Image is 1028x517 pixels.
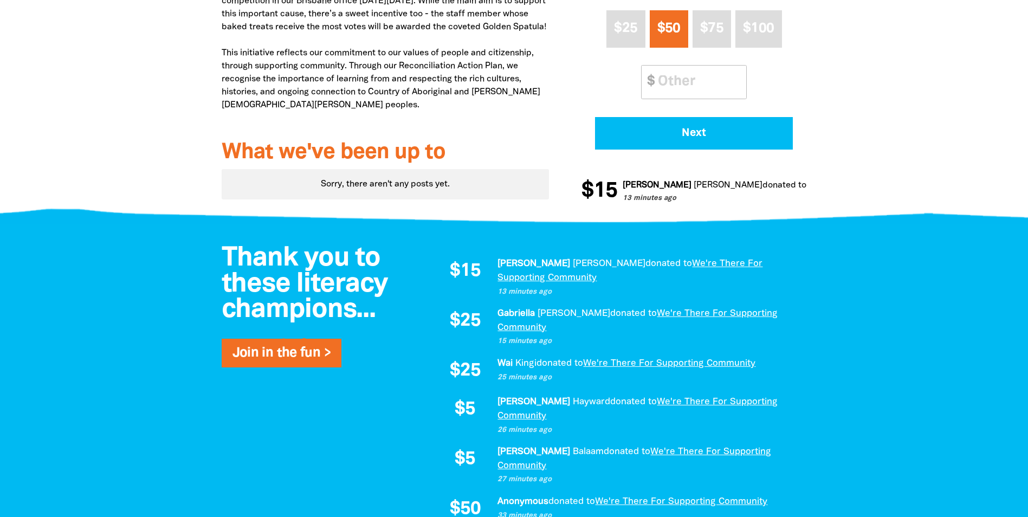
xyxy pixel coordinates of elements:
em: [PERSON_NAME] [497,448,570,456]
em: Wai [497,359,513,367]
em: [PERSON_NAME] [538,309,610,318]
p: 15 minutes ago [497,336,796,347]
span: $100 [743,22,774,35]
em: [PERSON_NAME] [573,260,645,268]
span: donated to [762,182,806,189]
span: Next [610,128,778,139]
span: donated to [610,398,657,406]
span: donated to [536,359,583,367]
p: 13 minutes ago [622,193,962,204]
div: Sorry, there aren't any posts yet. [222,169,549,199]
em: [PERSON_NAME] [622,182,691,189]
span: $50 [657,22,681,35]
span: $25 [450,312,481,331]
button: $75 [693,10,731,48]
span: $15 [581,180,617,202]
a: We're There For Supporting Community [595,497,767,506]
em: Anonymous [497,497,548,506]
a: We're There For Supporting Community [497,448,771,470]
button: $25 [606,10,645,48]
a: We're There For Supporting Community [497,309,778,332]
button: $50 [650,10,688,48]
span: donated to [604,448,650,456]
div: Paginated content [222,169,549,199]
em: Hayward [573,398,610,406]
span: $5 [455,450,475,469]
span: Thank you to these literacy champions... [222,246,388,322]
span: $ [642,66,655,99]
span: $25 [450,362,481,380]
span: $5 [455,400,475,419]
button: $100 [735,10,782,48]
span: $25 [614,22,637,35]
em: [PERSON_NAME] [693,182,762,189]
p: 13 minutes ago [497,287,796,298]
em: Gabriella [497,309,535,318]
a: We're There For Supporting Community [497,260,762,282]
span: donated to [610,309,657,318]
span: $15 [450,262,481,281]
em: [PERSON_NAME] [497,260,570,268]
div: Donation stream [581,174,806,209]
button: Pay with Credit Card [595,117,793,150]
span: donated to [645,260,692,268]
p: 26 minutes ago [497,425,796,436]
a: We're There For Supporting Community [497,398,778,420]
a: We're There For Supporting Community [806,182,962,189]
em: Kingi [515,359,536,367]
h3: What we've been up to [222,141,549,165]
span: $75 [700,22,723,35]
input: Other [650,66,746,99]
a: Join in the fun > [232,347,331,359]
a: We're There For Supporting Community [583,359,755,367]
em: Balaam [573,448,604,456]
span: donated to [548,497,595,506]
p: 27 minutes ago [497,474,796,485]
p: 25 minutes ago [497,372,796,383]
em: [PERSON_NAME] [497,398,570,406]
